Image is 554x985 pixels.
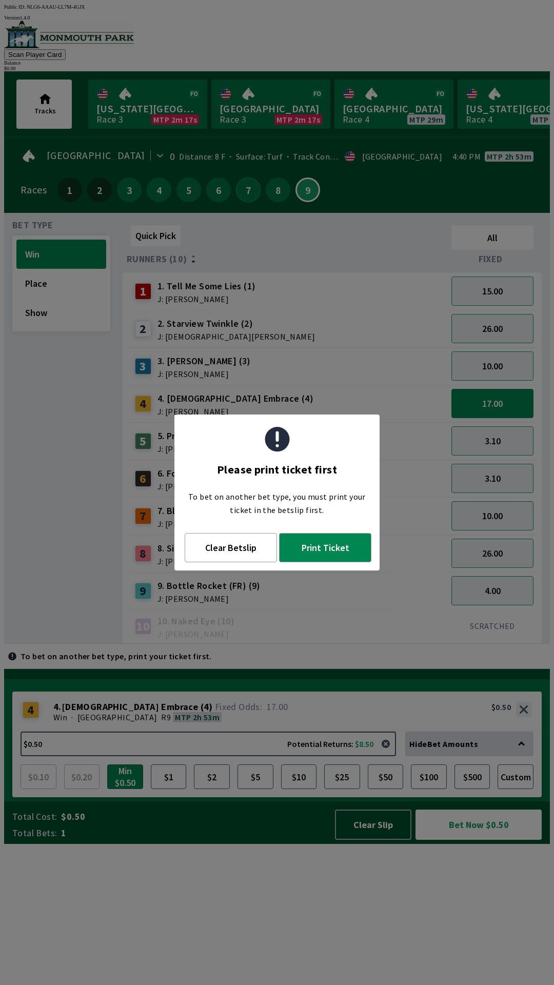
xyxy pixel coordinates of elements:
[292,542,359,554] span: Print Ticket
[185,533,277,562] button: Clear Betslip
[174,482,380,525] div: To bet on another bet type, you must print your ticket in the betslip first.
[217,457,337,482] div: Please print ticket first
[197,542,264,554] span: Clear Betslip
[279,533,371,562] button: Print Ticket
